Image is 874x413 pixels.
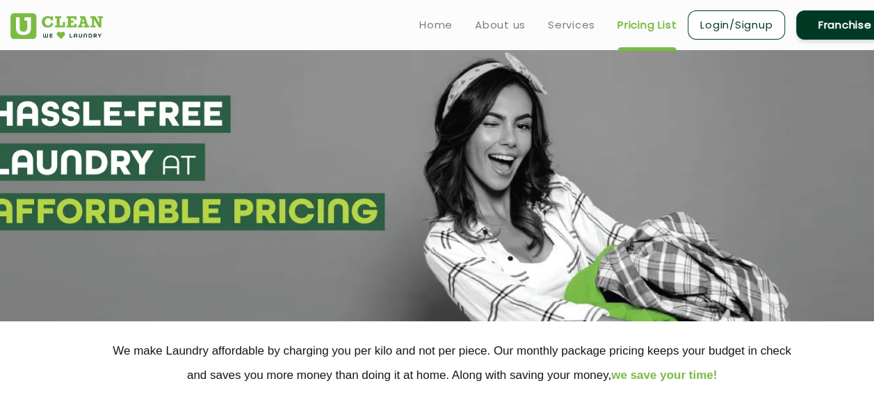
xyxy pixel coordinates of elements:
[611,369,717,382] span: we save your time!
[419,17,453,33] a: Home
[688,10,785,40] a: Login/Signup
[10,13,103,39] img: UClean Laundry and Dry Cleaning
[548,17,595,33] a: Services
[617,17,677,33] a: Pricing List
[475,17,526,33] a: About us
